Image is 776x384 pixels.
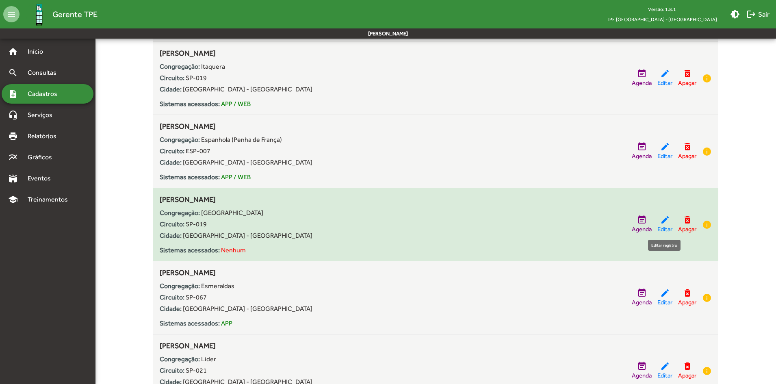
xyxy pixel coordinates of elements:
strong: Cidade: [160,232,182,239]
span: Itaquera [201,63,225,70]
span: [GEOGRAPHIC_DATA] - [GEOGRAPHIC_DATA] [183,158,312,166]
strong: Circuito: [160,220,184,228]
span: Editar [657,225,672,234]
span: Espanhola (Penha de França) [201,136,282,143]
span: Apagar [678,152,696,161]
span: Agenda [632,225,652,234]
span: Relatórios [23,131,67,141]
span: Agenda [632,152,652,161]
mat-icon: multiline_chart [8,152,18,162]
span: Editar [657,78,672,88]
mat-icon: event_note [637,288,647,298]
strong: Cidade: [160,305,182,312]
span: TPE [GEOGRAPHIC_DATA] - [GEOGRAPHIC_DATA] [600,14,724,24]
span: Cadastros [23,89,68,99]
mat-icon: event_note [637,215,647,225]
span: APP / WEB [221,100,251,108]
strong: Sistemas acessados: [160,246,220,254]
div: Versão: 1.8.1 [600,4,724,14]
span: SP-019 [186,74,207,82]
strong: Congregação: [160,136,200,143]
strong: Circuito: [160,367,184,374]
span: Agenda [632,371,652,380]
mat-icon: delete_forever [683,288,692,298]
mat-icon: info [702,366,712,376]
span: APP [221,319,232,327]
span: Eventos [23,174,62,183]
span: Consultas [23,68,67,78]
strong: Congregação: [160,282,200,290]
span: [PERSON_NAME] [160,341,216,350]
mat-icon: info [702,220,712,230]
mat-icon: edit [660,69,670,78]
button: Sair [743,7,773,22]
strong: Congregação: [160,209,200,217]
mat-icon: info [702,147,712,156]
span: [GEOGRAPHIC_DATA] - [GEOGRAPHIC_DATA] [183,305,312,312]
mat-icon: edit [660,288,670,298]
strong: Circuito: [160,74,184,82]
span: SP-021 [186,367,207,374]
a: Gerente TPE [20,1,98,28]
strong: Sistemas acessados: [160,319,220,327]
mat-icon: info [702,293,712,303]
span: [PERSON_NAME] [160,268,216,277]
span: ESP-007 [186,147,210,155]
span: SP-067 [186,293,207,301]
strong: Sistemas acessados: [160,100,220,108]
span: Líder [201,355,216,363]
mat-icon: search [8,68,18,78]
span: Esmeraldas [201,282,234,290]
mat-icon: home [8,47,18,56]
strong: Circuito: [160,147,184,155]
span: Apagar [678,371,696,380]
strong: Sistemas acessados: [160,173,220,181]
mat-icon: edit [660,361,670,371]
span: Apagar [678,225,696,234]
mat-icon: event_note [637,69,647,78]
mat-icon: event_note [637,142,647,152]
mat-icon: info [702,74,712,83]
strong: Congregação: [160,63,200,70]
span: Apagar [678,78,696,88]
span: Agenda [632,298,652,307]
span: Apagar [678,298,696,307]
span: [PERSON_NAME] [160,122,216,130]
span: Editar [657,371,672,380]
strong: Congregação: [160,355,200,363]
mat-icon: note_add [8,89,18,99]
mat-icon: event_note [637,361,647,371]
span: [GEOGRAPHIC_DATA] - [GEOGRAPHIC_DATA] [183,232,312,239]
img: Logo [26,1,52,28]
mat-icon: school [8,195,18,204]
span: Agenda [632,78,652,88]
mat-icon: delete_forever [683,215,692,225]
span: [GEOGRAPHIC_DATA] [201,209,263,217]
mat-icon: edit [660,215,670,225]
span: Sair [746,7,769,22]
strong: Cidade: [160,85,182,93]
span: Editar [657,152,672,161]
span: [PERSON_NAME] [160,49,216,57]
span: SP-019 [186,220,207,228]
span: Gerente TPE [52,8,98,21]
mat-icon: stadium [8,174,18,183]
mat-icon: print [8,131,18,141]
span: APP / WEB [221,173,251,181]
mat-icon: delete_forever [683,142,692,152]
span: Editar [657,298,672,307]
mat-icon: delete_forever [683,361,692,371]
mat-icon: brightness_medium [730,9,740,19]
strong: Circuito: [160,293,184,301]
span: Início [23,47,55,56]
mat-icon: headset_mic [8,110,18,120]
strong: Cidade: [160,158,182,166]
span: Nenhum [221,246,246,254]
span: [PERSON_NAME] [160,195,216,204]
span: Gráficos [23,152,63,162]
span: [GEOGRAPHIC_DATA] - [GEOGRAPHIC_DATA] [183,85,312,93]
mat-icon: edit [660,142,670,152]
mat-icon: menu [3,6,20,22]
mat-icon: delete_forever [683,69,692,78]
mat-icon: logout [746,9,756,19]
